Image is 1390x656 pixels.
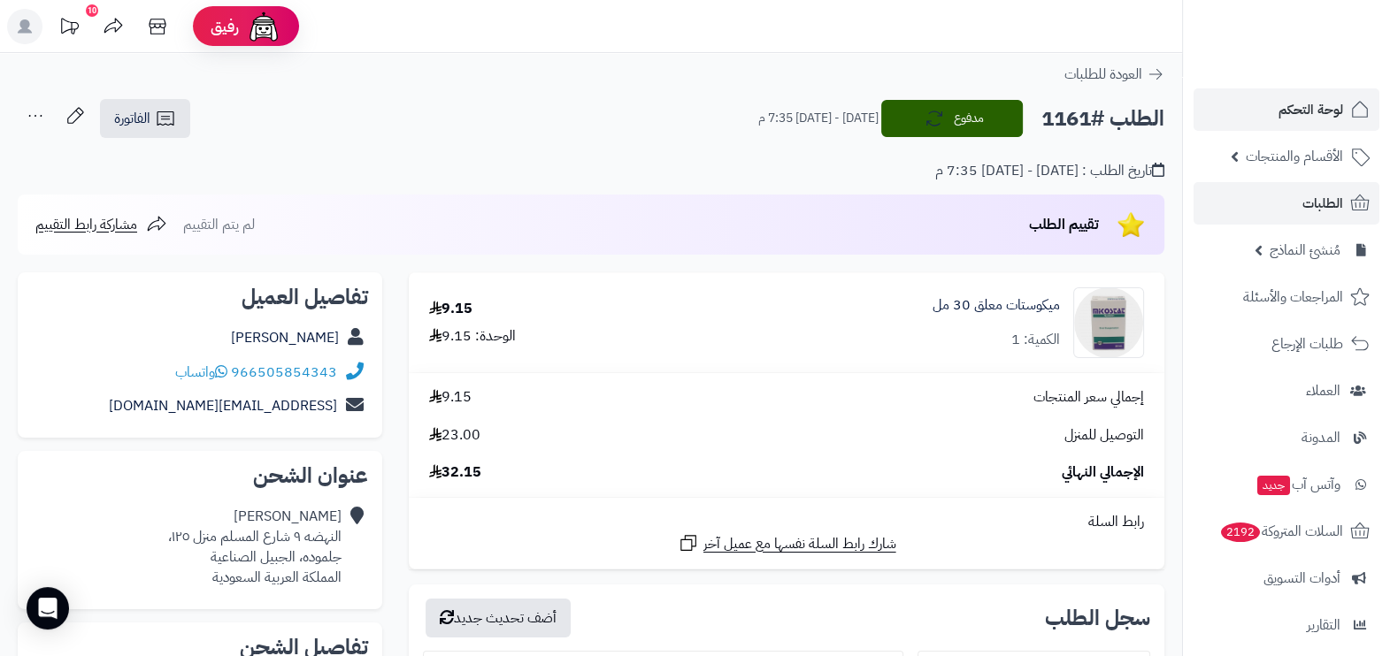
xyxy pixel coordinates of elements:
div: 9.15 [429,299,472,319]
span: السلات المتروكة [1219,519,1343,544]
div: الوحدة: 9.15 [429,326,516,347]
span: جديد [1257,476,1290,495]
a: تحديثات المنصة [47,9,91,49]
span: الأقسام والمنتجات [1246,144,1343,169]
a: لوحة التحكم [1194,88,1379,131]
a: المدونة [1194,416,1379,459]
span: العودة للطلبات [1064,64,1142,85]
span: 23.00 [429,425,480,446]
span: لم يتم التقييم [183,214,255,235]
span: رفيق [211,16,239,37]
a: العودة للطلبات [1064,64,1164,85]
span: المراجعات والأسئلة [1243,285,1343,309]
span: مشاركة رابط التقييم [35,214,137,235]
a: شارك رابط السلة نفسها مع عميل آخر [678,532,896,554]
h2: تفاصيل العميل [32,286,368,308]
span: الإجمالي النهائي [1062,462,1144,483]
div: تاريخ الطلب : [DATE] - [DATE] 7:35 م [935,161,1164,181]
h3: سجل الطلب [1045,607,1150,629]
a: ميكوستات معلق 30 مل [933,295,1060,316]
span: العملاء [1306,378,1340,403]
div: رابط السلة [416,512,1157,532]
a: 966505854343 [231,362,337,383]
span: مُنشئ النماذج [1270,238,1340,263]
img: ai-face.png [246,9,281,44]
a: الفاتورة [100,99,190,138]
a: مشاركة رابط التقييم [35,214,167,235]
span: طلبات الإرجاع [1271,332,1343,356]
span: المدونة [1302,425,1340,450]
span: وآتس آب [1256,472,1340,497]
a: [PERSON_NAME] [231,327,339,348]
a: أدوات التسويق [1194,557,1379,599]
span: تقييم الطلب [1029,214,1099,235]
h2: الطلب #1161 [1041,101,1164,137]
span: التوصيل للمنزل [1064,425,1144,446]
a: العملاء [1194,370,1379,412]
a: الطلبات [1194,182,1379,225]
img: 632529ba930e242529ca5b35402219138e80-90x90.png [1074,287,1143,358]
span: الطلبات [1302,191,1343,216]
span: الفاتورة [114,108,150,129]
div: [PERSON_NAME] النهضه ٩ شارع المسلم منزل ١٢٥، جلموده، الجبيل الصناعية المملكة العربية السعودية [168,507,342,587]
a: التقارير [1194,604,1379,646]
a: [EMAIL_ADDRESS][DOMAIN_NAME] [109,395,337,416]
span: شارك رابط السلة نفسها مع عميل آخر [703,534,896,554]
span: التقارير [1307,613,1340,637]
a: طلبات الإرجاع [1194,323,1379,365]
button: أضف تحديث جديد [426,599,571,637]
button: مدفوع [881,100,1023,137]
span: 2192 [1220,523,1260,543]
span: أدوات التسويق [1263,566,1340,591]
a: المراجعات والأسئلة [1194,276,1379,318]
a: وآتس آبجديد [1194,463,1379,506]
img: logo-2.png [1270,13,1373,50]
span: 9.15 [429,387,472,408]
span: إجمالي سعر المنتجات [1033,387,1144,408]
div: Open Intercom Messenger [27,587,69,629]
span: 32.15 [429,462,481,483]
div: الكمية: 1 [1011,330,1060,350]
div: 10 [86,4,98,17]
a: واتساب [175,362,227,383]
small: [DATE] - [DATE] 7:35 م [758,110,879,127]
a: السلات المتروكة2192 [1194,510,1379,553]
span: لوحة التحكم [1279,97,1343,122]
h2: عنوان الشحن [32,465,368,486]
